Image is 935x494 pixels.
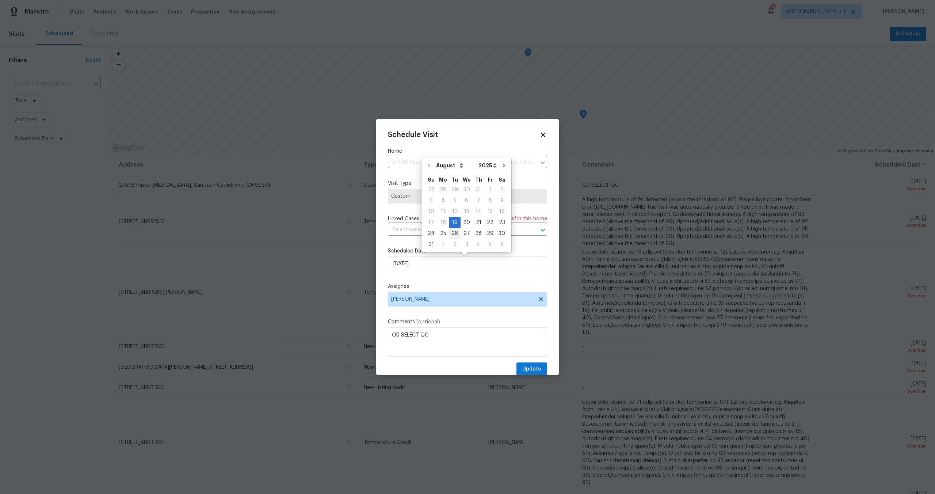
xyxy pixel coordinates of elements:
[473,239,484,250] div: 4
[473,185,484,195] div: 31
[496,217,508,228] div: 23
[496,195,508,206] div: Sat Aug 09 2025
[391,193,544,200] span: Custom
[437,206,449,217] div: 11
[449,228,461,239] div: Tue Aug 26 2025
[388,327,547,357] textarea: OD SELECT QC
[484,217,496,228] div: 22
[425,228,437,239] div: 24
[473,206,484,217] div: Thu Aug 14 2025
[473,195,484,206] div: Thu Aug 07 2025
[516,362,547,376] button: Update
[496,195,508,206] div: 9
[388,180,547,187] label: Visit Type
[461,228,473,239] div: Wed Aug 27 2025
[461,217,473,228] div: Wed Aug 20 2025
[473,217,484,228] div: 21
[496,228,508,239] div: 30
[388,215,419,223] span: Linked Cases
[437,239,449,250] div: Mon Sep 01 2025
[449,217,461,228] div: 19
[425,228,437,239] div: Sun Aug 24 2025
[488,177,493,182] abbr: Friday
[437,228,449,239] div: Mon Aug 25 2025
[484,228,496,239] div: Fri Aug 29 2025
[484,217,496,228] div: Fri Aug 22 2025
[496,228,508,239] div: Sat Aug 30 2025
[449,185,461,195] div: 29
[437,239,449,250] div: 1
[461,184,473,195] div: Wed Jul 30 2025
[461,206,473,217] div: 13
[425,195,437,206] div: 3
[449,195,461,206] div: Tue Aug 05 2025
[473,239,484,250] div: Thu Sep 04 2025
[499,177,505,182] abbr: Saturday
[425,239,437,250] div: 31
[484,184,496,195] div: Fri Aug 01 2025
[425,217,437,228] div: 17
[388,157,536,168] input: Enter in an address
[539,131,547,139] span: Close
[425,239,437,250] div: Sun Aug 31 2025
[437,195,449,206] div: Mon Aug 04 2025
[449,228,461,239] div: 26
[428,177,435,182] abbr: Sunday
[425,217,437,228] div: Sun Aug 17 2025
[461,195,473,206] div: Wed Aug 06 2025
[388,148,547,155] label: Home
[388,283,547,290] label: Assignee
[461,185,473,195] div: 30
[538,225,548,235] button: Open
[473,184,484,195] div: Thu Jul 31 2025
[473,228,484,239] div: 28
[473,195,484,206] div: 7
[449,195,461,206] div: 5
[484,185,496,195] div: 1
[484,228,496,239] div: 29
[388,247,547,255] label: Scheduled Date
[461,206,473,217] div: Wed Aug 13 2025
[437,184,449,195] div: Mon Jul 28 2025
[496,206,508,217] div: Sat Aug 16 2025
[475,177,482,182] abbr: Thursday
[437,185,449,195] div: 28
[477,160,499,171] select: Year
[449,217,461,228] div: Tue Aug 19 2025
[461,195,473,206] div: 6
[439,177,447,182] abbr: Monday
[425,184,437,195] div: Sun Jul 27 2025
[522,365,541,374] span: Update
[449,184,461,195] div: Tue Jul 29 2025
[496,185,508,195] div: 2
[496,239,508,250] div: 6
[484,239,496,250] div: 5
[425,206,437,217] div: Sun Aug 10 2025
[484,239,496,250] div: Fri Sep 05 2025
[496,184,508,195] div: Sat Aug 02 2025
[484,206,496,217] div: 15
[388,224,527,236] input: Select cases
[449,239,461,250] div: 2
[473,206,484,217] div: 14
[473,217,484,228] div: Thu Aug 21 2025
[416,319,440,324] span: (optional)
[461,228,473,239] div: 27
[437,195,449,206] div: 4
[461,217,473,228] div: 20
[388,131,438,138] span: Schedule Visit
[496,217,508,228] div: Sat Aug 23 2025
[484,195,496,206] div: 8
[437,228,449,239] div: 25
[461,239,473,250] div: 3
[437,217,449,228] div: 18
[437,206,449,217] div: Mon Aug 11 2025
[461,239,473,250] div: Wed Sep 03 2025
[463,177,471,182] abbr: Wednesday
[484,195,496,206] div: Fri Aug 08 2025
[496,206,508,217] div: 16
[449,239,461,250] div: Tue Sep 02 2025
[499,158,510,173] button: Go to next month
[425,206,437,217] div: 10
[451,177,458,182] abbr: Tuesday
